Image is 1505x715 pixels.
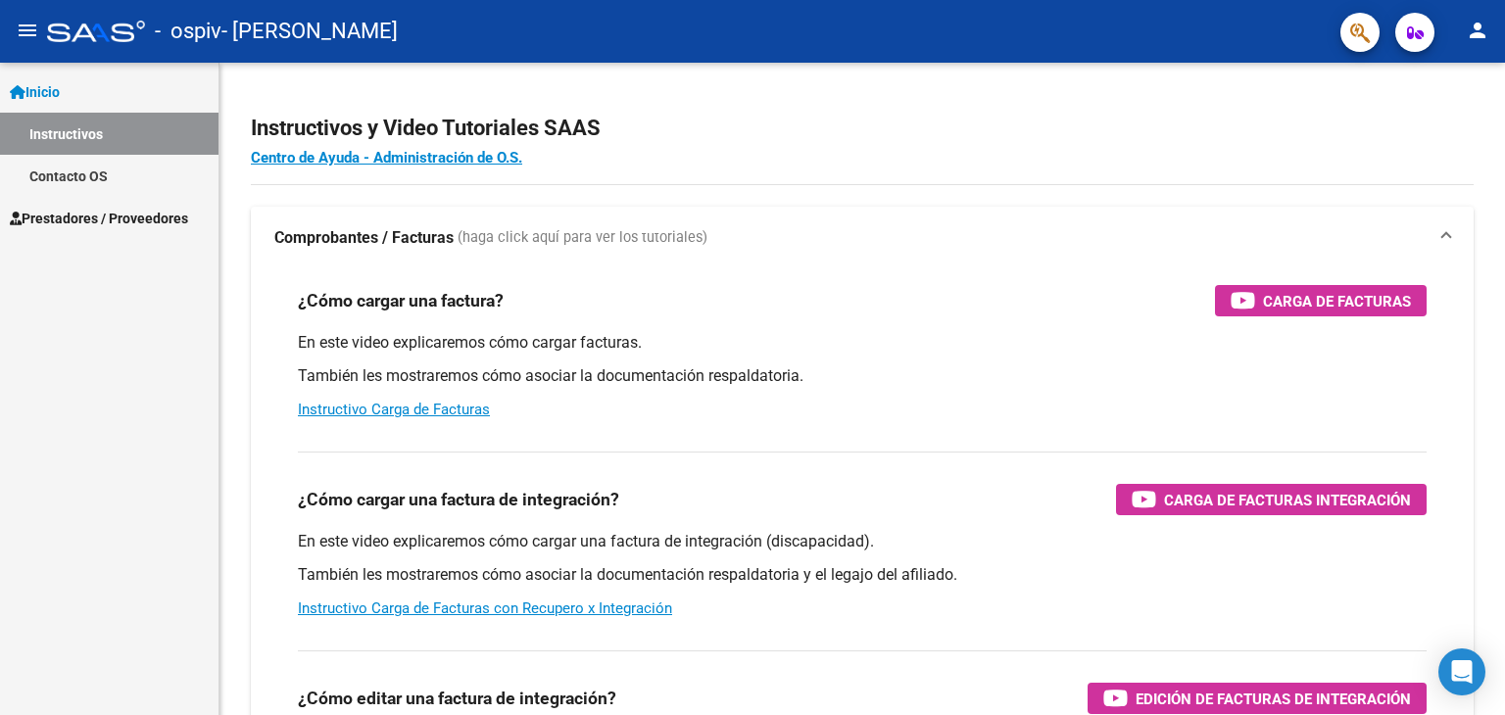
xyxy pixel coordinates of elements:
[298,685,616,712] h3: ¿Cómo editar una factura de integración?
[298,401,490,418] a: Instructivo Carga de Facturas
[251,110,1474,147] h2: Instructivos y Video Tutoriales SAAS
[298,332,1427,354] p: En este video explicaremos cómo cargar facturas.
[1466,19,1489,42] mat-icon: person
[298,486,619,513] h3: ¿Cómo cargar una factura de integración?
[10,208,188,229] span: Prestadores / Proveedores
[298,365,1427,387] p: También les mostraremos cómo asociar la documentación respaldatoria.
[1088,683,1427,714] button: Edición de Facturas de integración
[298,287,504,314] h3: ¿Cómo cargar una factura?
[221,10,398,53] span: - [PERSON_NAME]
[16,19,39,42] mat-icon: menu
[1136,687,1411,711] span: Edición de Facturas de integración
[1116,484,1427,515] button: Carga de Facturas Integración
[1215,285,1427,316] button: Carga de Facturas
[251,149,522,167] a: Centro de Ayuda - Administración de O.S.
[298,599,672,617] a: Instructivo Carga de Facturas con Recupero x Integración
[1164,488,1411,512] span: Carga de Facturas Integración
[1263,289,1411,313] span: Carga de Facturas
[274,227,454,249] strong: Comprobantes / Facturas
[298,531,1427,552] p: En este video explicaremos cómo cargar una factura de integración (discapacidad).
[10,81,60,103] span: Inicio
[251,207,1474,269] mat-expansion-panel-header: Comprobantes / Facturas (haga click aquí para ver los tutoriales)
[458,227,707,249] span: (haga click aquí para ver los tutoriales)
[298,564,1427,586] p: También les mostraremos cómo asociar la documentación respaldatoria y el legajo del afiliado.
[155,10,221,53] span: - ospiv
[1438,648,1485,695] div: Open Intercom Messenger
